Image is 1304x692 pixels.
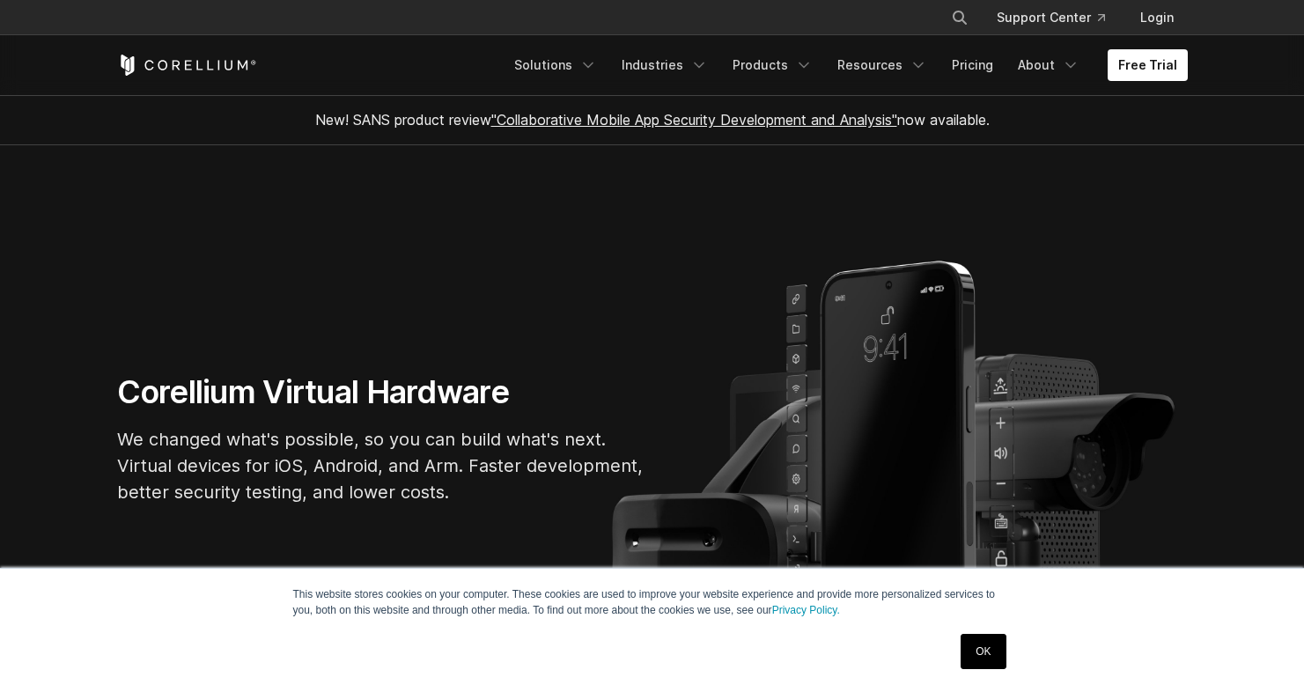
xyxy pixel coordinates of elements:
div: Navigation Menu [930,2,1188,33]
a: Corellium Home [117,55,257,76]
h1: Corellium Virtual Hardware [117,372,645,412]
a: About [1007,49,1090,81]
a: Pricing [941,49,1004,81]
a: Solutions [504,49,608,81]
a: Login [1126,2,1188,33]
a: Support Center [983,2,1119,33]
a: Products [722,49,823,81]
a: Resources [827,49,938,81]
div: Navigation Menu [504,49,1188,81]
button: Search [944,2,976,33]
a: Free Trial [1108,49,1188,81]
p: We changed what's possible, so you can build what's next. Virtual devices for iOS, Android, and A... [117,426,645,505]
a: Industries [611,49,718,81]
p: This website stores cookies on your computer. These cookies are used to improve your website expe... [293,586,1012,618]
span: New! SANS product review now available. [315,111,990,129]
a: Privacy Policy. [772,604,840,616]
a: "Collaborative Mobile App Security Development and Analysis" [491,111,897,129]
a: OK [961,634,1006,669]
